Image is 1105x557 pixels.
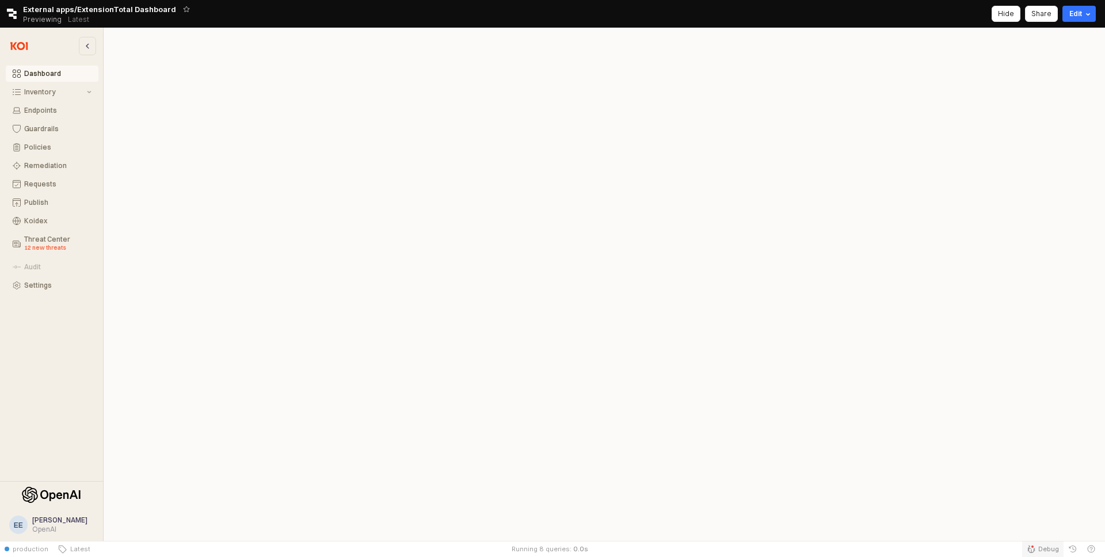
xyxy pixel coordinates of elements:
[1062,6,1096,22] button: Edit
[6,84,98,100] button: Inventory
[24,70,92,78] div: Dashboard
[1031,9,1051,18] p: Share
[512,544,571,554] div: Running 8 queries:
[32,525,87,534] div: OpenAI
[1038,544,1059,554] span: Debug
[23,12,96,28] div: Previewing Latest
[23,14,62,25] span: Previewing
[6,231,98,257] button: Threat Center
[62,12,96,28] button: Releases and History
[104,28,1105,541] main: App Frame
[1025,6,1058,22] button: Share app
[24,143,92,151] div: Policies
[24,217,92,225] div: Koidex
[6,158,98,174] button: Remediation
[24,281,92,289] div: Settings
[6,259,98,275] button: Audit
[24,235,92,253] div: Threat Center
[6,139,98,155] button: Policies
[1082,541,1100,557] button: Help
[9,516,28,534] button: EE
[6,176,98,192] button: Requests
[24,162,92,170] div: Remediation
[32,516,87,524] span: [PERSON_NAME]
[24,243,92,253] div: 12 new threats
[67,544,90,554] span: Latest
[6,66,98,82] button: Dashboard
[13,544,48,554] span: production
[1022,541,1064,557] button: Debug
[14,519,23,531] div: EE
[68,15,89,24] p: Latest
[998,6,1014,21] div: Hide
[6,213,98,229] button: Koidex
[53,541,95,557] button: Latest
[6,121,98,137] button: Guardrails
[24,180,92,188] div: Requests
[24,199,92,207] div: Publish
[6,194,98,211] button: Publish
[181,3,192,15] button: Add app to favorites
[1064,541,1082,557] button: History
[24,106,92,115] div: Endpoints
[6,277,98,293] button: Settings
[24,125,92,133] div: Guardrails
[6,102,98,119] button: Endpoints
[24,263,92,271] div: Audit
[23,3,176,15] span: External apps/ExtensionTotal Dashboard
[992,6,1020,22] button: Hide app
[573,544,588,554] span: 0.0 s
[104,28,1105,541] iframe: DashboardPage
[24,88,85,96] div: Inventory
